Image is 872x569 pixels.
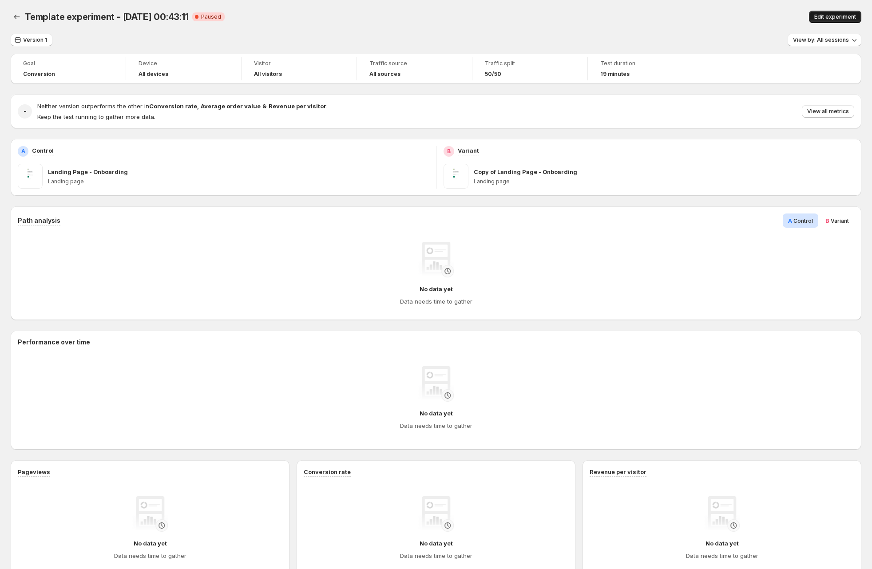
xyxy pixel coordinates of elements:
[400,421,472,430] h4: Data needs time to gather
[788,34,861,46] button: View by: All sessions
[418,242,454,277] img: No data yet
[485,71,501,78] span: 50/50
[600,59,691,79] a: Test duration19 minutes
[23,71,55,78] span: Conversion
[369,60,460,67] span: Traffic source
[132,496,168,532] img: No data yet
[18,338,854,347] h2: Performance over time
[793,36,849,43] span: View by: All sessions
[600,60,691,67] span: Test duration
[369,59,460,79] a: Traffic sourceAll sources
[18,164,43,189] img: Landing Page - Onboarding
[474,167,577,176] p: Copy of Landing Page - Onboarding
[24,107,27,116] h2: -
[254,71,282,78] h4: All visitors
[25,12,189,22] span: Template experiment - [DATE] 00:43:11
[686,551,758,560] h4: Data needs time to gather
[793,217,813,224] span: Control
[807,108,849,115] span: View all metrics
[269,103,326,110] strong: Revenue per visitor
[21,148,25,155] h2: A
[254,60,344,67] span: Visitor
[420,539,453,548] h4: No data yet
[704,496,740,532] img: No data yet
[400,297,472,306] h4: Data needs time to gather
[788,217,792,224] span: A
[139,71,168,78] h4: All devices
[37,103,328,110] span: Neither version outperforms the other in .
[18,467,50,476] h3: Pageviews
[420,409,453,418] h4: No data yet
[18,216,60,225] h3: Path analysis
[37,113,155,120] span: Keep the test running to gather more data.
[134,539,167,548] h4: No data yet
[11,34,52,46] button: Version 1
[114,551,186,560] h4: Data needs time to gather
[825,217,829,224] span: B
[23,60,113,67] span: Goal
[304,467,351,476] h3: Conversion rate
[197,103,199,110] strong: ,
[447,148,451,155] h2: B
[262,103,267,110] strong: &
[706,539,739,548] h4: No data yet
[590,467,646,476] h3: Revenue per visitor
[418,366,454,402] img: No data yet
[485,59,575,79] a: Traffic split50/50
[23,59,113,79] a: GoalConversion
[149,103,197,110] strong: Conversion rate
[48,178,429,185] p: Landing page
[400,551,472,560] h4: Data needs time to gather
[201,103,261,110] strong: Average order value
[814,13,856,20] span: Edit experiment
[139,59,229,79] a: DeviceAll devices
[48,167,128,176] p: Landing Page - Onboarding
[458,146,479,155] p: Variant
[444,164,468,189] img: Copy of Landing Page - Onboarding
[474,178,855,185] p: Landing page
[201,13,221,20] span: Paused
[369,71,400,78] h4: All sources
[11,11,23,23] button: Back
[831,217,849,224] span: Variant
[802,105,854,118] button: View all metrics
[254,59,344,79] a: VisitorAll visitors
[485,60,575,67] span: Traffic split
[418,496,454,532] img: No data yet
[23,36,47,43] span: Version 1
[420,284,453,293] h4: No data yet
[809,11,861,23] button: Edit experiment
[32,146,54,155] p: Control
[600,71,630,78] span: 19 minutes
[139,60,229,67] span: Device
